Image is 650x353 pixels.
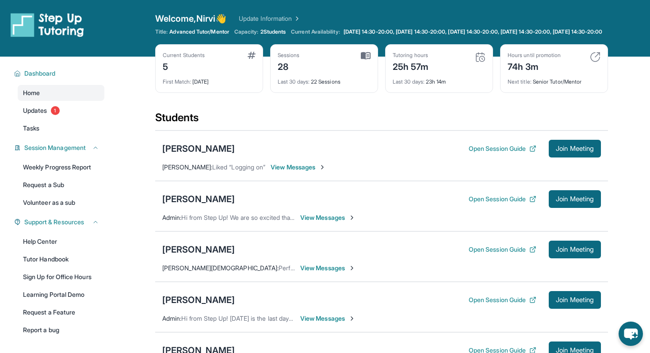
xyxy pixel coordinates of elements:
[23,106,47,115] span: Updates
[18,103,104,119] a: Updates1
[162,163,212,171] span: [PERSON_NAME] :
[162,315,181,322] span: Admin :
[21,143,99,152] button: Session Management
[549,140,601,157] button: Join Meeting
[348,214,356,221] img: Chevron-Right
[260,28,286,35] span: 2 Students
[162,294,235,306] div: [PERSON_NAME]
[590,52,600,62] img: card
[344,28,603,35] span: [DATE] 14:30-20:00, [DATE] 14:30-20:00, [DATE] 14:30-20:00, [DATE] 14:30-20:00, [DATE] 14:30-20:00
[393,78,424,85] span: Last 30 days :
[469,144,536,153] button: Open Session Guide
[18,304,104,320] a: Request a Feature
[393,52,429,59] div: Tutoring hours
[278,73,371,85] div: 22 Sessions
[469,295,536,304] button: Open Session Guide
[18,195,104,211] a: Volunteer as a sub
[18,251,104,267] a: Tutor Handbook
[155,28,168,35] span: Title:
[300,213,356,222] span: View Messages
[348,265,356,272] img: Chevron-Right
[169,28,229,35] span: Advanced Tutor/Mentor
[162,142,235,155] div: [PERSON_NAME]
[18,120,104,136] a: Tasks
[508,59,561,73] div: 74h 3m
[18,287,104,303] a: Learning Portal Demo
[248,52,256,59] img: card
[319,164,326,171] img: Chevron-Right
[162,193,235,205] div: [PERSON_NAME]
[11,12,84,37] img: logo
[18,234,104,249] a: Help Center
[18,85,104,101] a: Home
[556,348,594,353] span: Join Meeting
[300,314,356,323] span: View Messages
[393,59,429,73] div: 25h 57m
[239,14,301,23] a: Update Information
[292,14,301,23] img: Chevron Right
[21,69,99,78] button: Dashboard
[279,264,299,272] span: Perfect
[162,264,279,272] span: [PERSON_NAME][DEMOGRAPHIC_DATA] :
[212,163,265,171] span: Liked “Logging on”
[163,73,256,85] div: [DATE]
[549,291,601,309] button: Join Meeting
[508,73,600,85] div: Senior Tutor/Mentor
[549,241,601,258] button: Join Meeting
[24,143,86,152] span: Session Management
[234,28,259,35] span: Capacity:
[361,52,371,60] img: card
[24,218,84,226] span: Support & Resources
[619,322,643,346] button: chat-button
[469,195,536,203] button: Open Session Guide
[155,111,608,130] div: Students
[18,177,104,193] a: Request a Sub
[23,124,39,133] span: Tasks
[18,322,104,338] a: Report a bug
[348,315,356,322] img: Chevron-Right
[278,78,310,85] span: Last 30 days :
[162,214,181,221] span: Admin :
[24,69,56,78] span: Dashboard
[475,52,486,62] img: card
[278,52,300,59] div: Sessions
[271,163,326,172] span: View Messages
[163,78,191,85] span: First Match :
[342,28,604,35] a: [DATE] 14:30-20:00, [DATE] 14:30-20:00, [DATE] 14:30-20:00, [DATE] 14:30-20:00, [DATE] 14:30-20:00
[556,247,594,252] span: Join Meeting
[469,245,536,254] button: Open Session Guide
[549,190,601,208] button: Join Meeting
[51,106,60,115] span: 1
[18,269,104,285] a: Sign Up for Office Hours
[556,146,594,151] span: Join Meeting
[556,297,594,303] span: Join Meeting
[278,59,300,73] div: 28
[155,12,226,25] span: Welcome, Nirvi 👋
[393,73,486,85] div: 23h 14m
[508,52,561,59] div: Hours until promotion
[21,218,99,226] button: Support & Resources
[23,88,40,97] span: Home
[163,59,205,73] div: 5
[162,243,235,256] div: [PERSON_NAME]
[18,159,104,175] a: Weekly Progress Report
[556,196,594,202] span: Join Meeting
[163,52,205,59] div: Current Students
[291,28,340,35] span: Current Availability:
[300,264,356,272] span: View Messages
[508,78,531,85] span: Next title :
